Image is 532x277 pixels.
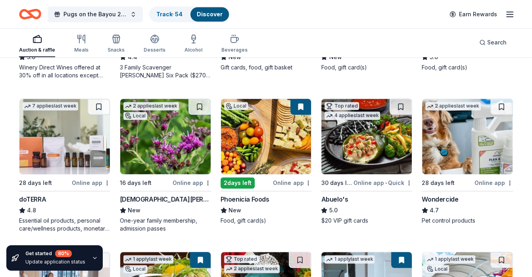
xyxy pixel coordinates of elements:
[19,63,110,79] div: Winery Direct Wines offered at 30% off in all locations except [GEOGRAPHIC_DATA], [GEOGRAPHIC_DAT...
[144,31,165,57] button: Desserts
[445,7,502,21] a: Earn Rewards
[19,217,110,233] div: Essential oil products, personal care/wellness products, monetary donations
[221,194,269,204] div: Phoenicia Foods
[197,11,223,17] a: Discover
[63,10,127,19] span: Pugs on the Bayou 2025
[221,98,312,225] a: Image for Phoenicia FoodsLocal2days leftOnline appPhoenicia FoodsNewFood, gift card(s)
[19,98,110,233] a: Image for doTERRA7 applieslast week28 days leftOnline appdoTERRA4.8Essential oil products, person...
[224,255,259,263] div: Top rated
[120,217,211,233] div: One-year family membership, admission passes
[221,177,255,189] div: 2 days left
[25,259,85,265] div: Update application status
[74,47,88,53] div: Meals
[221,99,311,174] img: Image for Phoenicia Foods
[128,52,137,62] span: 4.4
[425,255,475,264] div: 1 apply last week
[385,180,387,186] span: •
[120,98,211,233] a: Image for Lady Bird Johnson Wildflower Center2 applieslast weekLocal16 days leftOnline app[DEMOGR...
[19,31,55,57] button: Auction & raffle
[123,102,179,110] div: 2 applies last week
[19,194,46,204] div: doTERRA
[321,99,412,174] img: Image for Abuelo's
[229,206,241,215] span: New
[173,178,211,188] div: Online app
[221,47,248,53] div: Beverages
[19,47,55,53] div: Auction & raffle
[422,178,455,188] div: 28 days left
[74,31,88,57] button: Meals
[321,63,412,71] div: Food, gift card(s)
[422,194,458,204] div: Wondercide
[72,178,110,188] div: Online app
[325,102,359,110] div: Top rated
[487,38,507,47] span: Search
[23,102,78,110] div: 7 applies last week
[474,178,513,188] div: Online app
[321,178,352,188] div: 30 days left
[120,178,152,188] div: 16 days left
[221,63,312,71] div: Gift cards, food, gift basket
[425,102,481,110] div: 2 applies last week
[422,99,513,174] img: Image for Wondercide
[149,6,230,22] button: Track· 54Discover
[25,250,85,257] div: Get started
[123,112,147,120] div: Local
[19,178,52,188] div: 28 days left
[273,178,311,188] div: Online app
[325,255,375,264] div: 1 apply last week
[422,217,513,225] div: Pet control products
[422,98,513,225] a: Image for Wondercide2 applieslast week28 days leftOnline appWondercide4.7Pet control products
[473,35,513,50] button: Search
[48,6,143,22] button: Pugs on the Bayou 2025
[55,250,72,257] div: 80 %
[221,217,312,225] div: Food, gift card(s)
[430,206,439,215] span: 4.7
[425,265,449,273] div: Local
[120,63,211,79] div: 3 Family Scavenger [PERSON_NAME] Six Pack ($270 Value), 2 Date Night Scavenger [PERSON_NAME] Two ...
[120,194,211,204] div: [DEMOGRAPHIC_DATA][PERSON_NAME] Wildflower Center
[430,52,438,62] span: 5.0
[353,178,412,188] div: Online app Quick
[321,98,412,225] a: Image for Abuelo's Top rated4 applieslast week30 days leftOnline app•QuickAbuelo's5.0$20 VIP gift...
[329,206,337,215] span: 5.0
[108,31,125,57] button: Snacks
[27,52,35,62] span: 5.0
[144,47,165,53] div: Desserts
[224,102,248,110] div: Local
[422,63,513,71] div: Food, gift card(s)
[325,112,380,120] div: 4 applies last week
[123,255,173,264] div: 1 apply last week
[321,217,412,225] div: $20 VIP gift cards
[108,47,125,53] div: Snacks
[156,11,182,17] a: Track· 54
[19,99,110,174] img: Image for doTERRA
[321,194,348,204] div: Abuelo's
[224,265,280,273] div: 2 applies last week
[221,31,248,57] button: Beverages
[229,52,241,62] span: New
[27,206,36,215] span: 4.8
[184,31,202,57] button: Alcohol
[329,52,342,62] span: New
[184,47,202,53] div: Alcohol
[128,206,140,215] span: New
[120,99,211,174] img: Image for Lady Bird Johnson Wildflower Center
[19,5,41,23] a: Home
